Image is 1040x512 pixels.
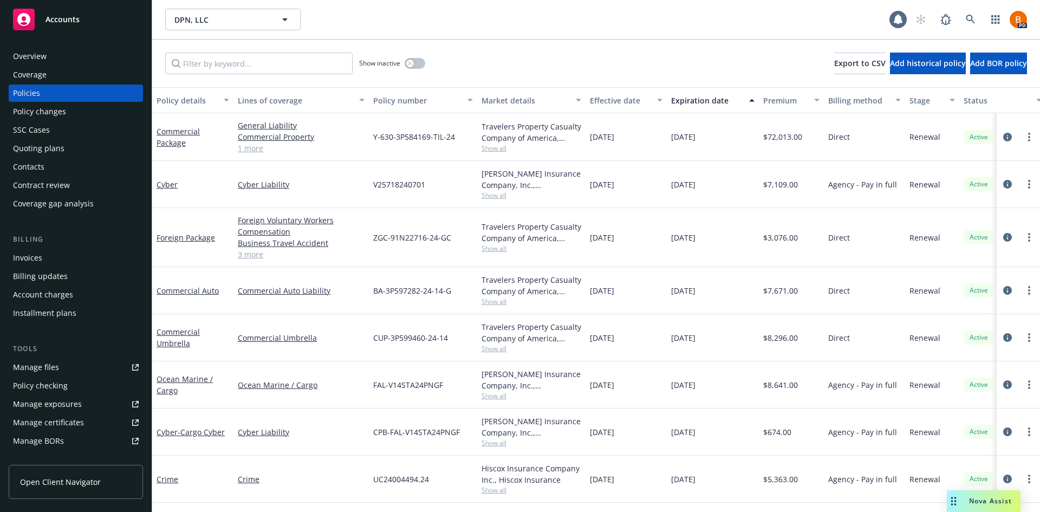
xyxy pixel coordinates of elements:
a: more [1023,472,1036,485]
a: more [1023,425,1036,438]
a: Switch app [985,9,1006,30]
span: Renewal [909,332,940,344]
span: Active [968,380,990,390]
span: BA-3P597282-24-14-G [373,285,451,296]
a: Commercial Property [238,131,365,142]
span: Agency - Pay in full [828,379,897,391]
a: Foreign Package [157,232,215,243]
button: Stage [905,87,959,113]
div: Billing method [828,95,889,106]
a: General Liability [238,120,365,131]
a: Overview [9,48,143,65]
div: Manage files [13,359,59,376]
span: Nova Assist [969,496,1012,505]
span: [DATE] [590,285,614,296]
div: SSC Cases [13,121,50,139]
a: Contract review [9,177,143,194]
span: Show all [482,344,581,353]
div: Drag to move [947,490,960,512]
div: Market details [482,95,569,106]
a: Crime [238,474,365,485]
span: ZGC-91N22716-24-GC [373,232,451,243]
span: Manage exposures [9,396,143,413]
a: Cyber [157,179,178,190]
div: Quoting plans [13,140,64,157]
span: [DATE] [590,131,614,142]
span: Agency - Pay in full [828,426,897,438]
img: photo [1010,11,1027,28]
a: Search [960,9,981,30]
span: Direct [828,131,850,142]
span: [DATE] [671,232,695,243]
span: Add BOR policy [970,58,1027,68]
div: Hiscox Insurance Company Inc., Hiscox Insurance [482,463,581,485]
div: Overview [13,48,47,65]
span: Active [968,179,990,189]
span: Active [968,427,990,437]
a: Summary of insurance [9,451,143,468]
a: Invoices [9,249,143,267]
a: circleInformation [1001,231,1014,244]
div: Coverage gap analysis [13,195,94,212]
div: [PERSON_NAME] Insurance Company, Inc., [PERSON_NAME] Group, [PERSON_NAME] Cargo [482,368,581,391]
span: Show inactive [359,59,400,68]
button: DPN, LLC [165,9,301,30]
div: Manage exposures [13,396,82,413]
div: Travelers Property Casualty Company of America, Travelers Insurance [482,321,581,344]
span: [DATE] [671,131,695,142]
span: $7,109.00 [763,179,798,190]
span: Active [968,333,990,342]
div: Contract review [13,177,70,194]
span: [DATE] [671,179,695,190]
span: Export to CSV [834,58,886,68]
a: Cyber [157,427,225,437]
div: Coverage [13,66,47,83]
a: Billing updates [9,268,143,285]
a: Ocean Marine / Cargo [238,379,365,391]
div: Policy changes [13,103,66,120]
span: $5,363.00 [763,474,798,485]
div: Installment plans [13,304,76,322]
a: circleInformation [1001,178,1014,191]
a: Policies [9,85,143,102]
span: Renewal [909,426,940,438]
a: 3 more [238,249,365,260]
div: Policies [13,85,40,102]
a: circleInformation [1001,378,1014,391]
div: Expiration date [671,95,743,106]
div: Status [964,95,1030,106]
span: Renewal [909,379,940,391]
a: more [1023,284,1036,297]
span: [DATE] [671,474,695,485]
a: more [1023,378,1036,391]
div: Contacts [13,158,44,176]
a: Account charges [9,286,143,303]
span: Agency - Pay in full [828,474,897,485]
a: 1 more [238,142,365,154]
span: FAL-V14STA24PNGF [373,379,443,391]
span: Active [968,474,990,484]
div: Account charges [13,286,73,303]
a: Policy changes [9,103,143,120]
a: Cyber Liability [238,426,365,438]
span: $8,296.00 [763,332,798,344]
div: Billing [9,234,143,245]
a: Coverage gap analysis [9,195,143,212]
span: Show all [482,297,581,306]
button: Policy number [369,87,477,113]
a: Crime [157,474,178,484]
span: Active [968,286,990,295]
span: DPN, LLC [174,14,268,25]
a: more [1023,178,1036,191]
span: Open Client Navigator [20,476,101,488]
a: Manage BORs [9,432,143,450]
a: Coverage [9,66,143,83]
a: Ocean Marine / Cargo [157,374,213,396]
span: Show all [482,244,581,253]
span: $7,671.00 [763,285,798,296]
a: circleInformation [1001,472,1014,485]
button: Nova Assist [947,490,1020,512]
span: Show all [482,438,581,448]
button: Lines of coverage [233,87,369,113]
span: CUP-3P599460-24-14 [373,332,448,344]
